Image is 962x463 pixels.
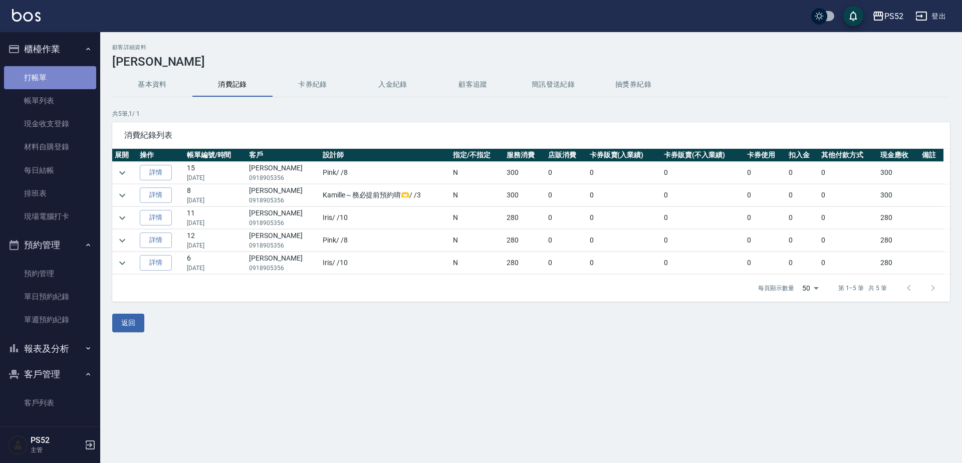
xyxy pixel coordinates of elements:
td: Kamille～務必提前預約唷🫶 / /3 [320,184,450,206]
td: 15 [184,162,247,184]
td: 280 [504,229,546,252]
td: Pink / /8 [320,162,450,184]
button: 基本資料 [112,73,192,97]
button: 抽獎券紀錄 [593,73,673,97]
a: 帳單列表 [4,89,96,112]
td: [PERSON_NAME] [247,162,320,184]
td: 8 [184,184,247,206]
th: 卡券使用 [745,149,786,162]
td: 0 [546,252,587,274]
th: 操作 [137,149,184,162]
td: [PERSON_NAME] [247,252,320,274]
button: 卡券紀錄 [273,73,353,97]
td: 300 [878,162,919,184]
th: 卡券販賣(不入業績) [661,149,745,162]
td: [PERSON_NAME] [247,184,320,206]
button: 簡訊發送紀錄 [513,73,593,97]
a: 單週預約紀錄 [4,308,96,331]
td: [PERSON_NAME] [247,207,320,229]
div: PS52 [884,10,903,23]
td: 0 [745,252,786,274]
button: expand row [115,188,130,203]
a: 詳情 [140,165,172,180]
p: [DATE] [187,241,244,250]
h3: [PERSON_NAME] [112,55,950,69]
td: 0 [587,207,661,229]
td: 0 [661,229,745,252]
img: Person [8,435,28,455]
a: 現場電腦打卡 [4,205,96,228]
p: [DATE] [187,264,244,273]
a: 詳情 [140,233,172,248]
td: 0 [587,252,661,274]
td: 280 [878,252,919,274]
td: 0 [587,162,661,184]
td: 0 [819,229,878,252]
td: Iris / /10 [320,252,450,274]
p: 0918905356 [249,218,318,227]
button: save [843,6,863,26]
td: 0 [661,184,745,206]
div: 50 [798,275,822,302]
button: PS52 [868,6,907,27]
th: 服務消費 [504,149,546,162]
td: 0 [819,252,878,274]
td: 0 [587,229,661,252]
td: 0 [819,184,878,206]
p: [DATE] [187,196,244,205]
td: N [450,207,504,229]
td: 0 [661,162,745,184]
h5: PS52 [31,435,82,445]
td: 0 [661,207,745,229]
td: 0 [786,162,819,184]
a: 客戶列表 [4,391,96,414]
p: 0918905356 [249,241,318,250]
td: 0 [587,184,661,206]
td: Pink / /8 [320,229,450,252]
td: 0 [786,207,819,229]
th: 現金應收 [878,149,919,162]
p: 主管 [31,445,82,454]
th: 客戶 [247,149,320,162]
a: 現金收支登錄 [4,112,96,135]
p: [DATE] [187,218,244,227]
td: 0 [546,184,587,206]
a: 單日預約紀錄 [4,285,96,308]
a: 詳情 [140,210,172,225]
td: 0 [745,184,786,206]
td: 11 [184,207,247,229]
button: 消費記錄 [192,73,273,97]
p: 共 5 筆, 1 / 1 [112,109,950,118]
td: 300 [504,162,546,184]
td: 0 [546,207,587,229]
a: 預約管理 [4,262,96,285]
td: 280 [878,207,919,229]
th: 帳單編號/時間 [184,149,247,162]
a: 排班表 [4,182,96,205]
td: 0 [546,229,587,252]
button: 顧客追蹤 [433,73,513,97]
td: 280 [504,207,546,229]
th: 備註 [919,149,943,162]
h2: 顧客詳細資料 [112,44,950,51]
td: 0 [819,162,878,184]
td: 0 [786,229,819,252]
td: 0 [546,162,587,184]
td: 0 [745,229,786,252]
span: 消費紀錄列表 [124,130,938,140]
img: Logo [12,9,41,22]
p: 0918905356 [249,173,318,182]
td: 12 [184,229,247,252]
td: 300 [504,184,546,206]
td: Iris / /10 [320,207,450,229]
th: 設計師 [320,149,450,162]
th: 店販消費 [546,149,587,162]
td: 280 [878,229,919,252]
td: 0 [661,252,745,274]
button: expand row [115,165,130,180]
a: 材料自購登錄 [4,135,96,158]
button: 預約管理 [4,232,96,258]
button: expand row [115,233,130,248]
button: 櫃檯作業 [4,36,96,62]
td: 280 [504,252,546,274]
